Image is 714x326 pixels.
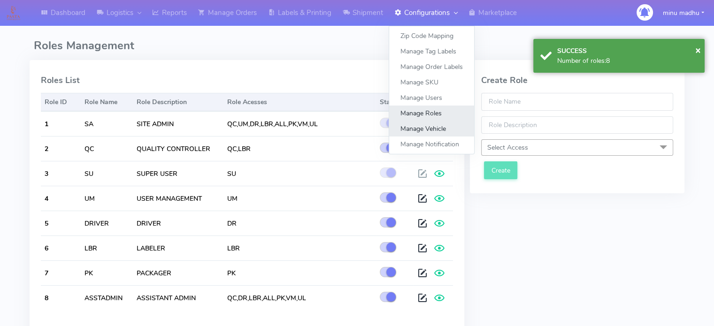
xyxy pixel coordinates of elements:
td: QUALITY CONTROLLER [133,136,224,161]
span: , [285,294,286,303]
span: , [296,294,298,303]
span: , [297,120,298,129]
span: , [248,120,250,129]
button: Create [484,161,517,179]
span: , [247,294,249,303]
span: LBR [238,144,251,153]
span: × [695,44,700,56]
td: ASSTADMIN [81,285,133,310]
td: DRIVER [133,211,224,235]
a: Manage Roles [389,106,474,121]
span: , [261,294,263,303]
a: Manage Notification [389,136,474,152]
th: 5 [41,211,81,235]
th: Role Name [81,93,133,112]
span: LBR [249,294,263,303]
span: , [287,120,288,129]
td: DRIVER [81,211,133,235]
input: Role Description [481,116,673,134]
span: LBR [227,244,240,253]
span: UL [309,120,318,129]
th: Status [376,93,413,112]
td: LABELER [133,235,224,260]
span: DR [227,219,237,228]
td: ASSISTANT ADMIN [133,285,224,310]
span: ALL [275,120,288,129]
th: 8 [41,285,81,310]
span: QC [227,294,238,303]
span: PK [288,120,298,129]
th: 7 [41,260,81,285]
td: QC [81,136,133,161]
span: ALL [263,294,276,303]
th: 6 [41,235,81,260]
th: 4 [41,186,81,211]
a: Manage Tag Labels [389,44,474,59]
span: UM [238,120,250,129]
td: SU [81,161,133,186]
span: Select Access [487,143,528,152]
td: USER MANAGEMENT [133,186,224,211]
span: , [237,144,238,153]
a: Manage Vehicle [389,121,474,136]
a: Zip Code Mapping [389,28,474,44]
span: UL [298,294,306,303]
span: VM [286,294,298,303]
a: Manage Users [389,90,474,106]
span: UM [227,194,238,203]
span: DR [238,294,249,303]
a: Manage SKU [389,75,474,90]
span: SU [227,169,236,178]
td: LBR [81,235,133,260]
div: Number of roles:8 [557,56,698,66]
button: Close [695,43,700,57]
span: LBR [261,120,275,129]
td: SA [81,112,133,136]
span: , [273,120,275,129]
th: Role Description [133,93,224,112]
td: SUPER USER [133,161,224,186]
span: , [275,294,276,303]
div: SUCCESS [557,46,698,56]
span: PK [276,294,286,303]
a: Manage Order Labels [389,59,474,75]
td: SITE ADMIN [133,112,224,136]
th: 2 [41,136,81,161]
th: Role ID [41,93,81,112]
th: Role Acesses [223,93,376,112]
input: Role Name [481,93,673,110]
span: , [308,120,309,129]
td: PACKAGER [133,260,224,285]
span: PK [227,269,236,278]
h3: Roles Management [34,39,680,52]
span: QC [227,120,238,129]
h4: Create Role [481,76,673,85]
span: QC [227,144,238,153]
h4: Roles List [41,76,453,85]
span: , [237,294,238,303]
td: UM [81,186,133,211]
th: 1 [41,112,81,136]
td: PK [81,260,133,285]
button: minu madhu [656,3,711,23]
span: , [259,120,261,129]
span: , [237,120,238,129]
span: VM [298,120,309,129]
span: DR [250,120,261,129]
th: 3 [41,161,81,186]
